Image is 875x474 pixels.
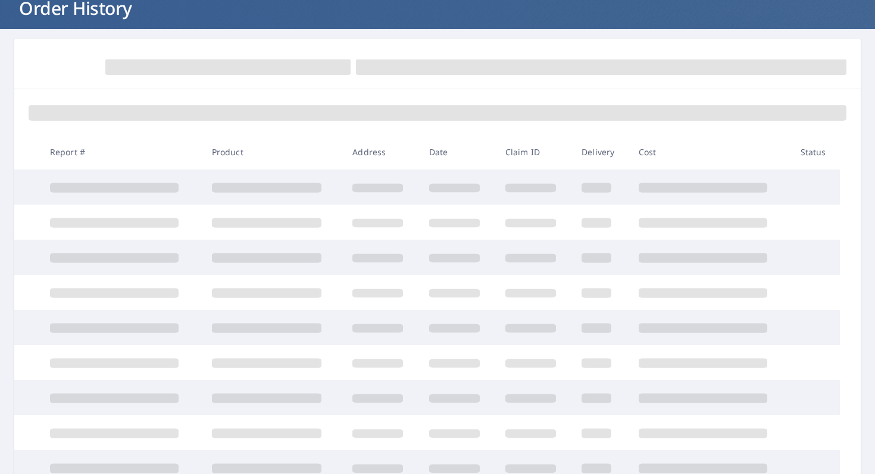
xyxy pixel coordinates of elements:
th: Address [343,134,419,169]
th: Claim ID [496,134,572,169]
th: Status [791,134,840,169]
th: Date [420,134,496,169]
th: Report # [40,134,202,169]
th: Product [202,134,343,169]
th: Cost [629,134,791,169]
th: Delivery [572,134,629,169]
